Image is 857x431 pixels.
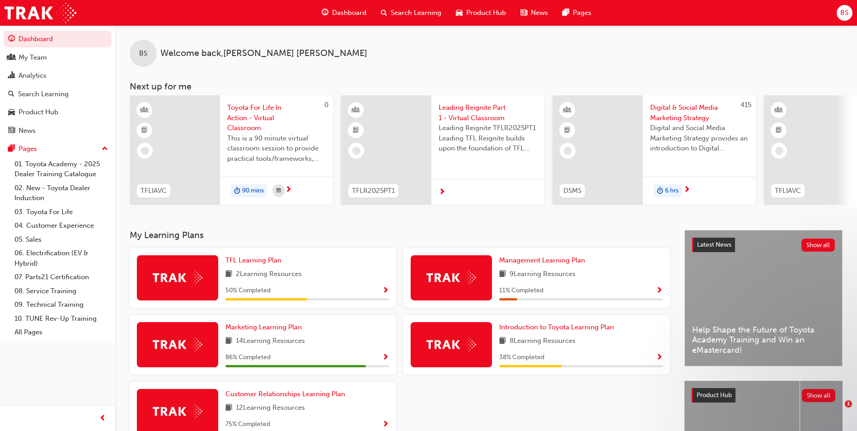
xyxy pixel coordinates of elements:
span: booktick-icon [141,125,148,136]
span: next-icon [285,186,292,194]
span: 1 [845,400,852,408]
span: 2 Learning Resources [236,269,302,280]
a: My Team [4,49,112,66]
a: search-iconSearch Learning [374,4,449,22]
span: Show Progress [656,354,663,362]
span: BS [139,48,147,59]
span: Introduction to Toyota Learning Plan [499,323,614,331]
span: chart-icon [8,72,15,80]
button: Show Progress [656,285,663,296]
span: 8 Learning Resources [510,336,576,347]
button: Show Progress [382,352,389,363]
span: book-icon [225,336,232,347]
span: Show Progress [382,421,389,429]
span: DSMS [563,186,581,196]
span: learningRecordVerb_NONE-icon [141,147,149,155]
a: Search Learning [4,86,112,103]
span: learningResourceType_INSTRUCTOR_LED-icon [353,104,359,116]
span: search-icon [8,90,14,98]
span: News [531,8,548,18]
a: 415DSMSDigital & Social Media Marketing StrategyDigital and Social Media Marketing Strategy provi... [553,95,756,205]
div: News [19,126,36,136]
span: 0 [324,101,328,109]
button: DashboardMy TeamAnalyticsSearch LearningProduct HubNews [4,29,112,141]
span: learningRecordVerb_NONE-icon [564,147,572,155]
span: Toyota For Life In Action - Virtual Classroom [227,103,326,133]
a: 06. Electrification (EV & Hybrid) [11,246,112,270]
button: Pages [4,141,112,157]
a: TFLR2025PT1Leading Reignite Part 1 - Virtual ClassroomLeading Reignite TFLR2025PT1 Leading TFL Re... [341,95,544,205]
iframe: Intercom live chat [826,400,848,422]
a: All Pages [11,325,112,339]
h3: My Learning Plans [130,230,670,240]
span: booktick-icon [776,125,782,136]
div: My Team [19,52,47,63]
a: pages-iconPages [555,4,599,22]
a: Analytics [4,67,112,84]
span: Product Hub [466,8,506,18]
span: Dashboard [332,8,366,18]
span: TFLR2025PT1 [352,186,395,196]
a: 07. Parts21 Certification [11,270,112,284]
span: Show Progress [382,287,389,295]
span: up-icon [102,143,108,155]
a: 0TFLIAVCToyota For Life In Action - Virtual ClassroomThis is a 90 minute virtual classroom sessio... [130,95,333,205]
span: learningResourceType_INSTRUCTOR_LED-icon [141,104,148,116]
a: Dashboard [4,31,112,47]
span: This is a 90 minute virtual classroom session to provide practical tools/frameworks, behaviours a... [227,133,326,164]
a: 01. Toyota Academy - 2025 Dealer Training Catalogue [11,157,112,181]
div: Product Hub [19,107,58,117]
a: 10. TUNE Rev-Up Training [11,312,112,326]
a: Management Learning Plan [499,255,589,266]
span: Leading Reignite TFLR2025PT1 Leading TFL Reignite builds upon the foundation of TFL Reignite, rea... [439,123,537,154]
a: News [4,122,112,139]
img: Trak [153,337,202,351]
span: pages-icon [8,145,15,153]
span: Search Learning [391,8,441,18]
img: Trak [5,3,76,23]
span: learningResourceType_INSTRUCTOR_LED-icon [564,104,571,116]
span: news-icon [8,127,15,135]
span: booktick-icon [353,125,359,136]
span: car-icon [456,7,463,19]
button: BS [837,5,852,21]
span: next-icon [439,188,445,197]
a: 03. Toyota For Life [11,205,112,219]
span: duration-icon [657,185,663,197]
span: TFLIAVC [775,186,801,196]
span: 11 % Completed [499,286,543,296]
span: duration-icon [234,185,240,197]
a: Latest NewsShow all [692,238,835,252]
span: news-icon [520,7,527,19]
span: calendar-icon [276,185,281,197]
span: Management Learning Plan [499,256,585,264]
span: TFLIAVC [140,186,167,196]
span: prev-icon [99,413,106,424]
a: 02. New - Toyota Dealer Induction [11,181,112,205]
span: learningRecordVerb_NONE-icon [775,147,783,155]
span: book-icon [225,269,232,280]
span: book-icon [225,403,232,414]
span: car-icon [8,108,15,117]
span: Help Shape the Future of Toyota Academy Training and Win an eMastercard! [692,325,835,356]
img: Trak [153,404,202,418]
span: 90 mins [242,186,264,196]
span: 38 % Completed [499,352,544,363]
span: learningResourceType_INSTRUCTOR_LED-icon [776,104,782,116]
span: book-icon [499,269,506,280]
a: Product Hub [4,104,112,121]
span: 75 % Completed [225,419,270,430]
span: BS [840,8,848,18]
span: Leading Reignite Part 1 - Virtual Classroom [439,103,537,123]
img: Trak [153,271,202,285]
span: book-icon [499,336,506,347]
span: 9 Learning Resources [510,269,576,280]
div: Analytics [19,70,47,81]
span: search-icon [381,7,387,19]
a: Latest NewsShow allHelp Shape the Future of Toyota Academy Training and Win an eMastercard! [684,230,843,366]
button: Show Progress [656,352,663,363]
span: Show Progress [382,354,389,362]
span: people-icon [8,54,15,62]
a: Introduction to Toyota Learning Plan [499,322,618,333]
